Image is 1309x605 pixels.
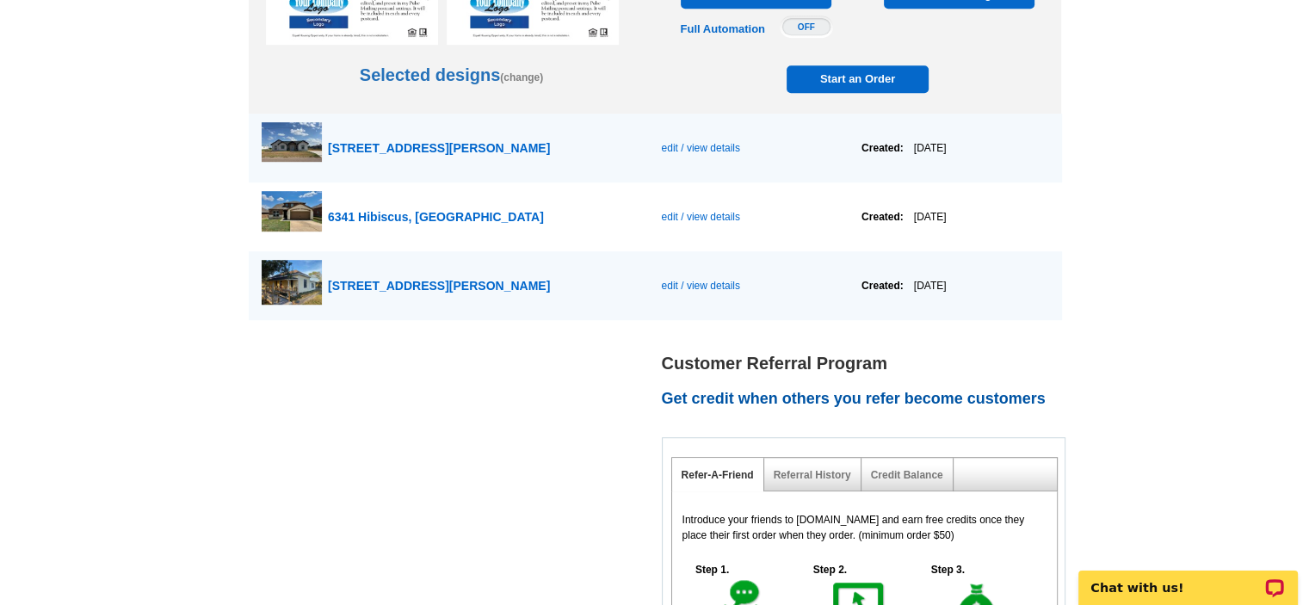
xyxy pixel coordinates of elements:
[262,260,322,306] img: thumb-689f45534e53f.jpg
[661,211,739,223] span: edit / view details
[804,562,855,577] h5: Step 2.
[662,355,1075,373] h1: Customer Referral Program
[861,280,904,292] strong: Created:
[328,141,550,155] span: [STREET_ADDRESS][PERSON_NAME]
[682,512,1047,543] p: Introduce your friends to [DOMAIN_NAME] and earn free credits once they place their first order w...
[262,122,322,162] img: thumb-68a772e9829b4.jpg
[249,114,1062,182] a: [STREET_ADDRESS][PERSON_NAME] edit / view details Created:[DATE]
[249,182,1062,251] a: 6341 Hibiscus, [GEOGRAPHIC_DATA] edit / view details Created:[DATE]
[681,21,765,38] div: Full Automation
[861,142,904,154] strong: Created:
[661,280,739,292] span: edit / view details
[249,251,1062,320] a: [STREET_ADDRESS][PERSON_NAME] edit / view details Created:[DATE]
[791,65,925,93] span: Start an Order
[687,562,738,577] h5: Step 1.
[904,142,947,154] span: [DATE]
[904,211,947,223] span: [DATE]
[262,191,322,232] img: thumb-68952e6121687.jpg
[328,279,550,293] span: [STREET_ADDRESS][PERSON_NAME]
[500,71,543,83] a: (change)
[661,142,739,154] span: edit / view details
[871,469,943,481] a: Credit Balance
[787,65,929,93] a: Start an Order
[662,390,1075,409] h2: Get credit when others you refer become customers
[904,280,947,292] span: [DATE]
[328,210,544,224] span: 6341 Hibiscus, [GEOGRAPHIC_DATA]
[922,562,973,577] h5: Step 3.
[682,469,754,481] a: Refer-A-Friend
[774,469,851,481] a: Referral History
[1067,551,1309,605] iframe: LiveChat chat widget
[861,211,904,223] strong: Created:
